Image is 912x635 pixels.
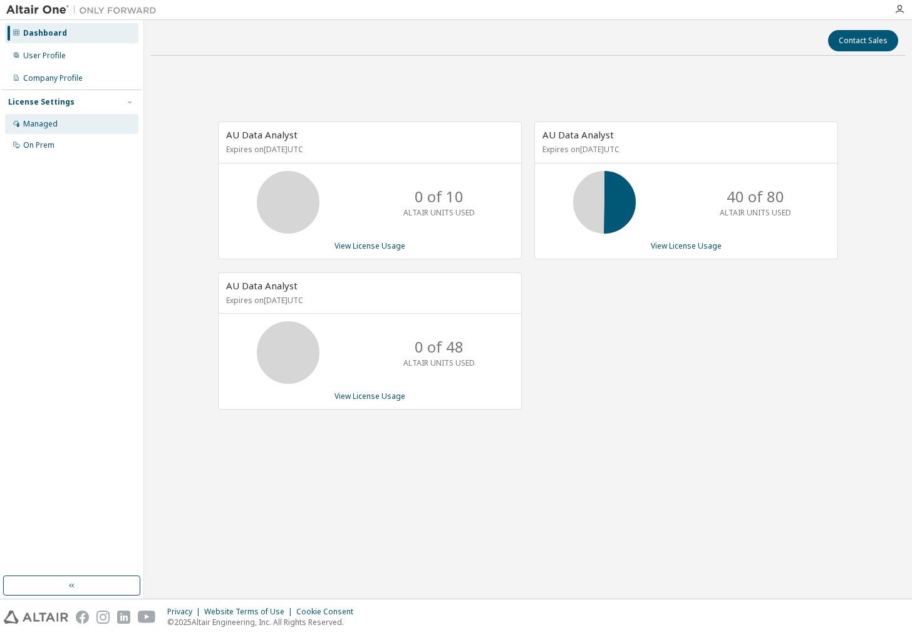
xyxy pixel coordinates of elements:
a: View License Usage [651,240,722,251]
div: Privacy [167,607,204,617]
p: © 2025 Altair Engineering, Inc. All Rights Reserved. [167,617,361,627]
p: ALTAIR UNITS USED [403,358,475,368]
div: Company Profile [23,73,83,83]
img: linkedin.svg [117,611,130,624]
img: facebook.svg [76,611,89,624]
p: ALTAIR UNITS USED [720,207,791,218]
a: View License Usage [334,391,405,401]
div: User Profile [23,51,66,61]
a: View License Usage [334,240,405,251]
span: AU Data Analyst [542,128,614,141]
div: Website Terms of Use [204,607,296,617]
p: Expires on [DATE] UTC [542,144,827,155]
button: Contact Sales [828,30,898,51]
p: 0 of 48 [415,336,464,358]
img: instagram.svg [96,611,110,624]
p: ALTAIR UNITS USED [403,207,475,218]
p: Expires on [DATE] UTC [226,144,510,155]
div: License Settings [8,97,75,107]
div: Cookie Consent [296,607,361,617]
div: On Prem [23,140,54,150]
span: AU Data Analyst [226,128,298,141]
div: Managed [23,119,58,129]
p: 40 of 80 [727,186,784,207]
div: Dashboard [23,28,67,38]
span: AU Data Analyst [226,279,298,292]
p: Expires on [DATE] UTC [226,295,510,306]
img: Altair One [6,4,163,16]
p: 0 of 10 [415,186,464,207]
img: youtube.svg [138,611,156,624]
img: altair_logo.svg [4,611,68,624]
